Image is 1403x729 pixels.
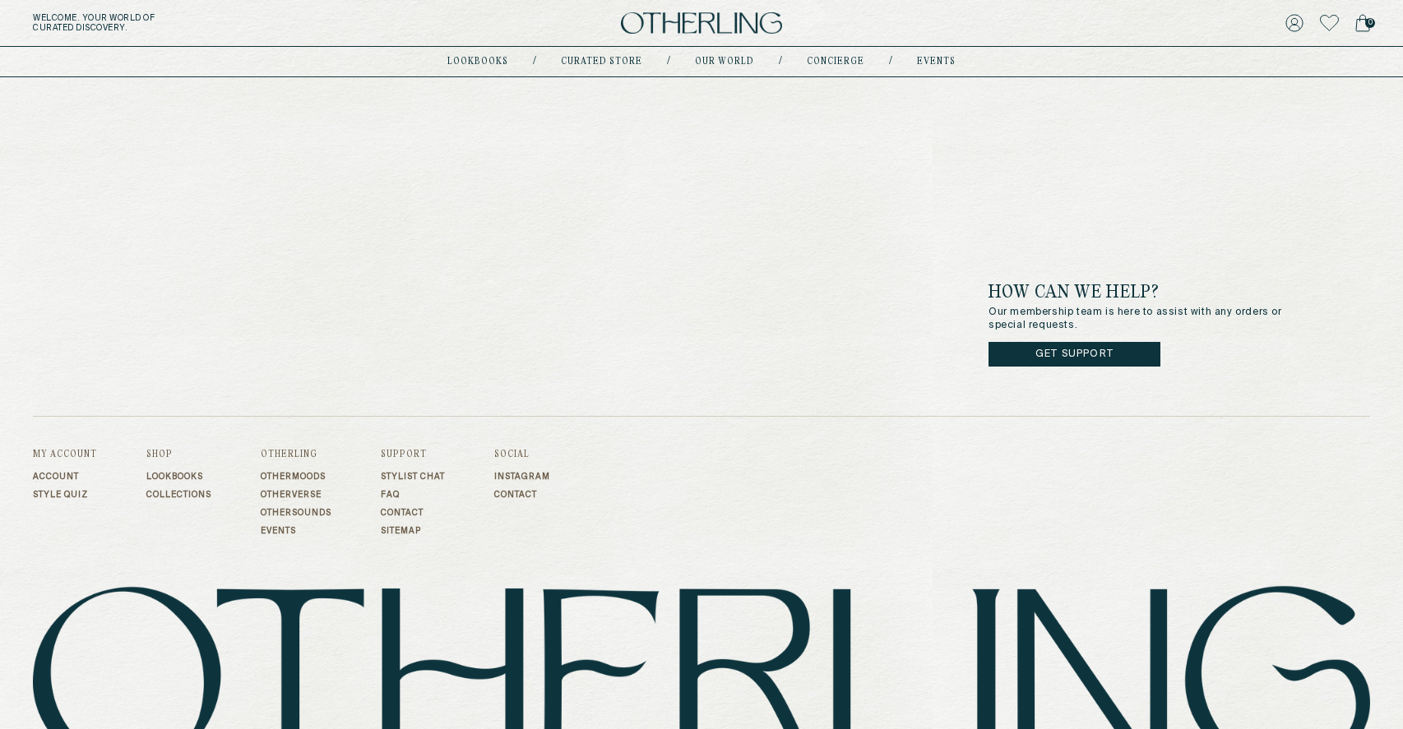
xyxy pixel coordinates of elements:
a: Otherverse [261,490,331,500]
a: Contact [494,490,550,500]
a: Events [261,526,331,536]
a: FAQ [381,490,445,500]
h3: Support [381,450,445,459]
h3: How can we help? [989,283,1304,302]
h3: My Account [33,450,97,459]
a: 0 [1355,12,1370,35]
div: / [889,55,892,68]
span: 0 [1365,18,1375,28]
h3: Otherling [261,450,331,459]
a: Style Quiz [33,490,97,500]
a: Stylist Chat [381,472,445,482]
a: Collections [146,490,211,500]
a: Get Support [989,342,1160,367]
a: events [917,58,956,66]
div: / [779,55,782,68]
a: Our world [695,58,754,66]
h3: Social [494,450,550,459]
div: / [533,55,536,68]
img: logo [621,12,782,35]
a: Othersounds [261,508,331,518]
a: concierge [807,58,864,66]
a: Curated store [561,58,642,66]
div: / [667,55,670,68]
a: Account [33,472,97,482]
a: Lookbooks [146,472,211,482]
a: lookbooks [447,58,508,66]
a: Instagram [494,472,550,482]
a: Contact [381,508,445,518]
p: Our membership team is here to assist with any orders or special requests. [989,306,1304,332]
h3: Shop [146,450,211,459]
h5: Welcome . Your world of curated discovery. [33,13,434,33]
a: Othermoods [261,472,331,482]
a: Sitemap [381,526,445,536]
